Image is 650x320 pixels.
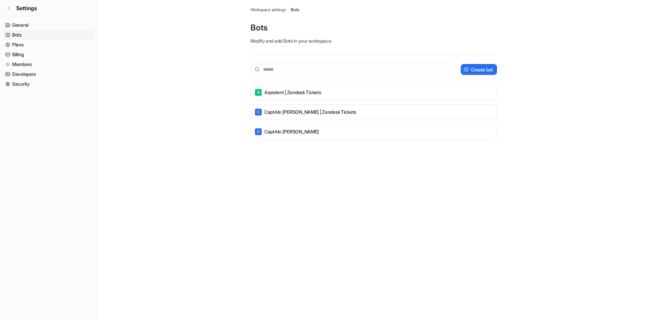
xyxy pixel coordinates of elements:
[3,30,94,40] a: Bots
[3,50,94,59] a: Billing
[251,7,286,13] a: Workspace settings
[264,89,321,96] p: Assistent | Zendesk Tickets
[16,4,37,12] span: Settings
[471,66,493,73] p: Create bot
[251,37,497,44] p: Modify and add Bots in your workspace.
[264,128,319,135] p: CaptAIn [PERSON_NAME]
[291,7,299,13] a: Bots
[288,7,289,13] span: /
[255,89,262,96] span: A
[251,22,497,33] p: Bots
[3,40,94,49] a: Plans
[3,60,94,69] a: Members
[255,128,262,135] span: C
[3,69,94,79] a: Developers
[264,109,356,115] p: CaptAIn [PERSON_NAME] | Zendesk Tickets
[463,67,469,72] img: create
[3,79,94,89] a: Security
[461,64,497,75] button: Create bot
[255,109,262,115] span: C
[3,20,94,30] a: General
